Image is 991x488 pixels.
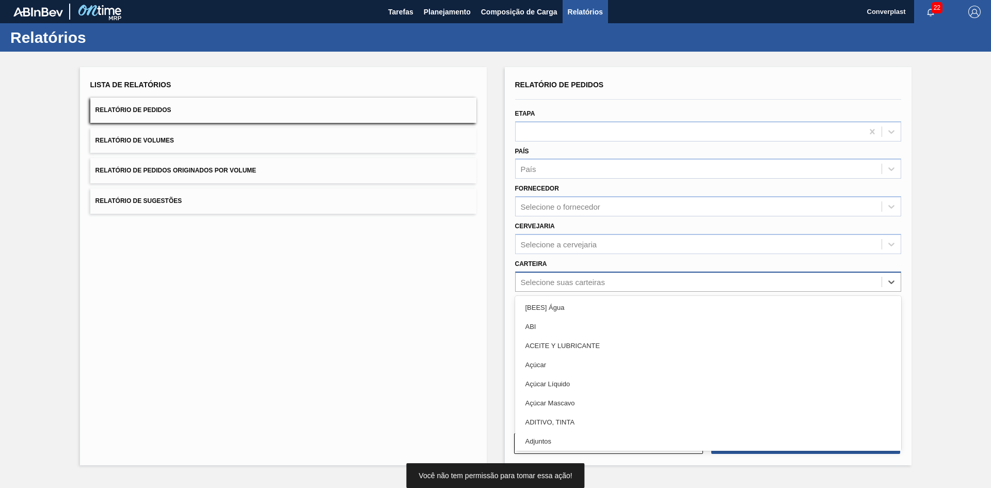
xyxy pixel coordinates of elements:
[932,2,942,13] span: 22
[95,137,174,144] span: Relatório de Volumes
[388,6,413,18] span: Tarefas
[914,5,947,19] button: Notificações
[515,432,901,451] div: Adjuntos
[13,7,63,17] img: TNhmsLtSVTkK8tSr43FrP2fwEKptu5GPRR3wAAAABJRU5ErkJggg==
[521,202,600,211] div: Selecione o fornecedor
[521,165,536,174] div: País
[515,374,901,393] div: Açúcar Líquido
[95,197,182,204] span: Relatório de Sugestões
[521,240,597,248] div: Selecione a cervejaria
[10,32,194,43] h1: Relatórios
[515,317,901,336] div: ABI
[515,148,529,155] label: País
[515,223,555,230] label: Cervejaria
[481,6,557,18] span: Composição de Carga
[515,110,535,117] label: Etapa
[90,81,171,89] span: Lista de Relatórios
[424,6,471,18] span: Planejamento
[95,106,171,114] span: Relatório de Pedidos
[90,128,476,153] button: Relatório de Volumes
[515,336,901,355] div: ACEITE Y LUBRICANTE
[515,185,559,192] label: Fornecedor
[968,6,981,18] img: Logout
[90,98,476,123] button: Relatório de Pedidos
[419,471,572,480] span: Você não tem permissão para tomar essa ação!
[568,6,603,18] span: Relatórios
[95,167,257,174] span: Relatório de Pedidos Originados por Volume
[515,81,604,89] span: Relatório de Pedidos
[521,277,605,286] div: Selecione suas carteiras
[515,355,901,374] div: Açúcar
[515,393,901,413] div: Açúcar Mascavo
[90,158,476,183] button: Relatório de Pedidos Originados por Volume
[515,260,547,267] label: Carteira
[90,188,476,214] button: Relatório de Sugestões
[514,433,703,454] button: Limpar
[515,298,901,317] div: [BEES] Água
[515,413,901,432] div: ADITIVO, TINTA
